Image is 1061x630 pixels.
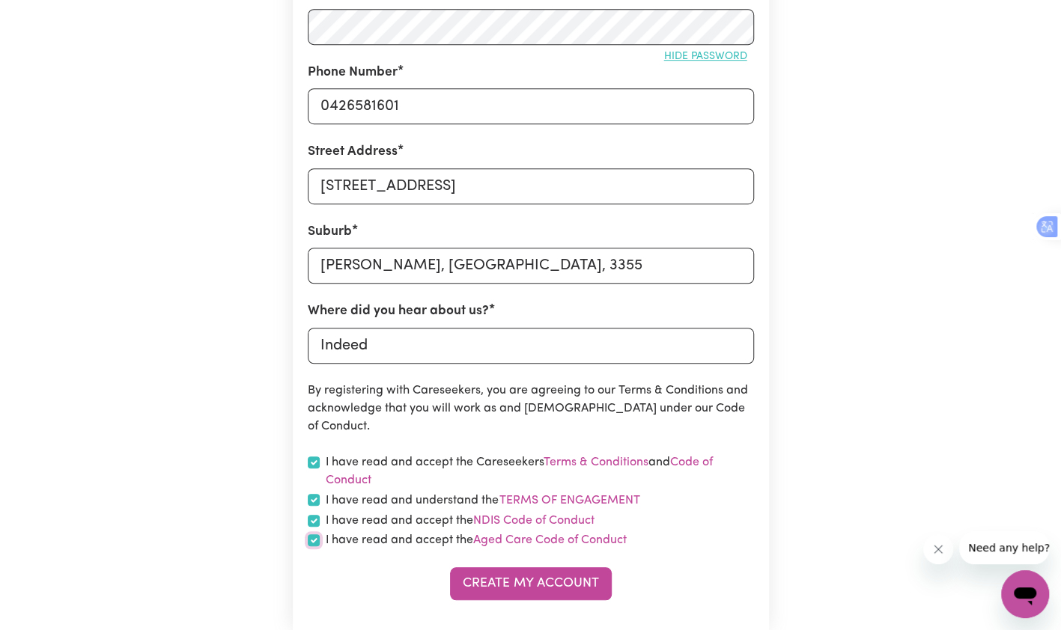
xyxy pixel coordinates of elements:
[308,328,754,364] input: e.g. Google, word of mouth etc.
[473,534,627,546] a: Aged Care Code of Conduct
[308,168,754,204] input: e.g. 221B Victoria St
[308,248,754,284] input: e.g. North Bondi, New South Wales
[308,63,398,82] label: Phone Number
[308,382,754,435] p: By registering with Careseekers, you are agreeing to our Terms & Conditions and acknowledge that ...
[326,531,627,549] label: I have read and accept the
[657,45,754,68] button: Hide password
[326,456,713,486] a: Code of Conduct
[326,512,595,530] label: I have read and accept the
[664,51,747,62] span: Hide password
[308,142,398,162] label: Street Address
[923,534,953,564] iframe: Close message
[326,491,641,510] label: I have read and understand the
[308,88,754,124] input: e.g. 0412 345 678
[544,456,648,468] a: Terms & Conditions
[473,515,595,527] a: NDIS Code of Conduct
[450,567,612,600] button: Create My Account
[959,531,1049,564] iframe: Message from company
[308,222,352,242] label: Suburb
[499,491,641,510] button: I have read and understand the
[308,302,489,321] label: Where did you hear about us?
[9,10,91,22] span: Need any help?
[1001,570,1049,618] iframe: Button to launch messaging window
[326,453,754,489] label: I have read and accept the Careseekers and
